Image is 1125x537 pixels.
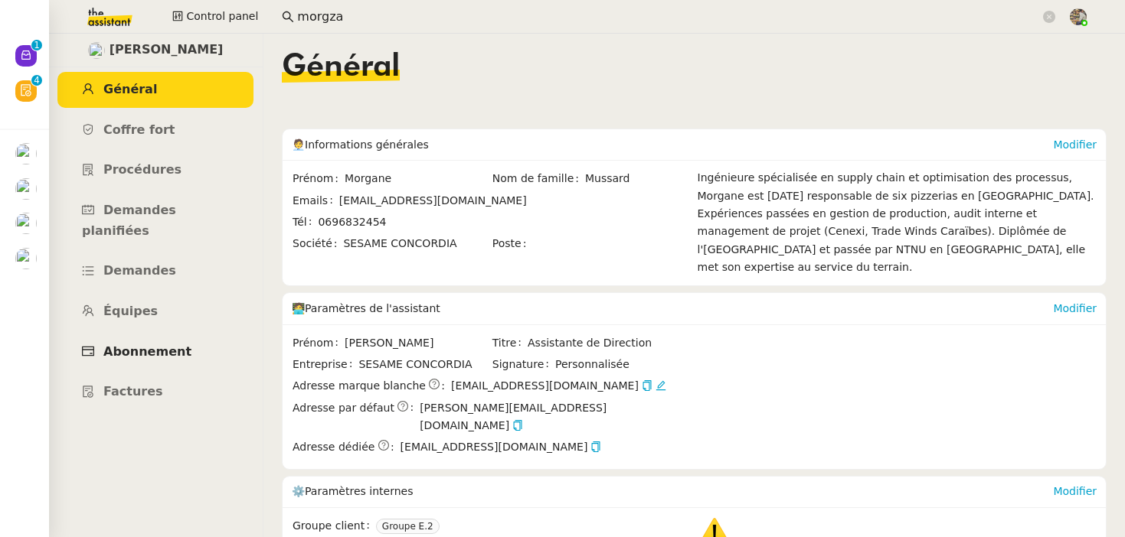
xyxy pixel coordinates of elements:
[492,334,528,352] span: Titre
[31,75,42,86] nz-badge-sup: 4
[585,170,691,187] span: Mussard
[293,356,358,373] span: Entreprise
[318,216,386,228] span: 0696832454
[163,6,267,28] button: Control panel
[15,248,37,269] img: users%2FHIWaaSoTa5U8ssS5t403NQMyZZE3%2Favatar%2Fa4be050e-05fa-4f28-bbe7-e7e8e4788720
[293,334,345,352] span: Prénom
[293,399,394,417] span: Adresse par défaut
[34,40,40,54] p: 1
[34,75,40,89] p: 4
[110,40,224,60] span: [PERSON_NAME]
[293,235,343,252] span: Société
[293,517,376,535] span: Groupe client
[57,72,253,108] a: Général
[1070,8,1087,25] img: 388bd129-7e3b-4cb1-84b4-92a3d763e9b7
[305,302,440,314] span: Paramètres de l'assistant
[1053,485,1097,497] a: Modifier
[297,7,1040,28] input: Rechercher
[57,152,253,188] a: Procédures
[15,178,37,200] img: users%2FHIWaaSoTa5U8ssS5t403NQMyZZE3%2Favatar%2Fa4be050e-05fa-4f28-bbe7-e7e8e4788720
[103,122,175,137] span: Coffre fort
[103,82,157,96] span: Général
[292,477,1053,507] div: ⚙️
[57,334,253,370] a: Abonnement
[282,52,400,83] span: Général
[305,485,413,497] span: Paramètres internes
[186,8,258,25] span: Control panel
[293,377,426,395] span: Adresse marque blanche
[103,304,158,318] span: Équipes
[103,162,182,177] span: Procédures
[555,356,630,373] span: Personnalisée
[15,143,37,164] img: users%2FHIWaaSoTa5U8ssS5t403NQMyZZE3%2Favatar%2Fa4be050e-05fa-4f28-bbe7-e7e8e4788720
[492,235,533,252] span: Poste
[57,112,253,148] a: Coffre fort
[1053,138,1097,151] a: Modifier
[339,194,527,207] span: [EMAIL_ADDRESS][DOMAIN_NAME]
[451,377,639,395] span: [EMAIL_ADDRESS][DOMAIN_NAME]
[305,138,429,151] span: Informations générales
[57,253,253,289] a: Demandes
[293,170,345,187] span: Prénom
[292,129,1053,160] div: 🧑‍💼
[57,294,253,330] a: Équipes
[88,42,105,59] img: users%2FIRICEYtWuOZgy9bUGBIlDfdl70J2%2Favatar%2Fb71601d1-c386-41cd-958b-f9b5fc102d64
[293,213,318,231] span: Tél
[492,356,555,373] span: Signature
[103,384,163,399] span: Factures
[15,213,37,234] img: users%2FHIWaaSoTa5U8ssS5t403NQMyZZE3%2Favatar%2Fa4be050e-05fa-4f28-bbe7-e7e8e4788720
[345,170,491,187] span: Morgane
[293,192,339,210] span: Emails
[82,203,176,238] span: Demandes planifiées
[103,344,191,359] span: Abonnement
[376,519,440,534] nz-tag: Groupe E.2
[401,438,602,456] span: [EMAIL_ADDRESS][DOMAIN_NAME]
[358,356,490,373] span: SESAME CONCORDIA
[698,169,1097,276] div: Ingénieure spécialisée en supply chain et optimisation des processus, Morgane est [DATE] responsa...
[103,263,176,278] span: Demandes
[1053,302,1097,314] a: Modifier
[492,170,585,187] span: Nom de famille
[420,399,690,435] span: [PERSON_NAME][EMAIL_ADDRESS][DOMAIN_NAME]
[343,235,490,252] span: SESAME CONCORDIA
[57,193,253,249] a: Demandes planifiées
[293,438,374,456] span: Adresse dédiée
[31,40,42,50] nz-badge-sup: 1
[345,334,491,352] span: [PERSON_NAME]
[292,293,1053,324] div: 🧑‍💻
[528,334,690,352] span: Assistante de Direction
